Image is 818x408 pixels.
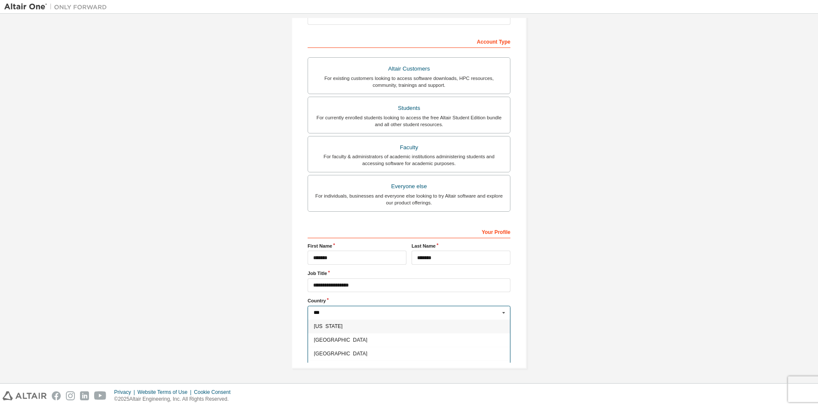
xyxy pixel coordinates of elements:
div: Website Terms of Use [137,389,194,396]
div: Account Type [308,34,510,48]
div: For existing customers looking to access software downloads, HPC resources, community, trainings ... [313,75,505,89]
span: [GEOGRAPHIC_DATA] [314,351,504,356]
label: Country [308,297,510,304]
img: Altair One [4,3,111,11]
img: facebook.svg [52,391,61,400]
img: instagram.svg [66,391,75,400]
img: altair_logo.svg [3,391,47,400]
label: Job Title [308,270,510,277]
label: First Name [308,242,406,249]
div: Cookie Consent [194,389,235,396]
div: For individuals, businesses and everyone else looking to try Altair software and explore our prod... [313,192,505,206]
div: For faculty & administrators of academic institutions administering students and accessing softwa... [313,153,505,167]
div: Your Profile [308,225,510,238]
img: youtube.svg [94,391,107,400]
img: linkedin.svg [80,391,89,400]
div: Faculty [313,142,505,154]
div: Altair Customers [313,63,505,75]
div: Privacy [114,389,137,396]
div: Everyone else [313,180,505,192]
span: [US_STATE] [314,324,504,329]
div: Students [313,102,505,114]
span: [GEOGRAPHIC_DATA] [314,337,504,343]
p: © 2025 Altair Engineering, Inc. All Rights Reserved. [114,396,236,403]
label: Last Name [412,242,510,249]
div: For currently enrolled students looking to access the free Altair Student Edition bundle and all ... [313,114,505,128]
